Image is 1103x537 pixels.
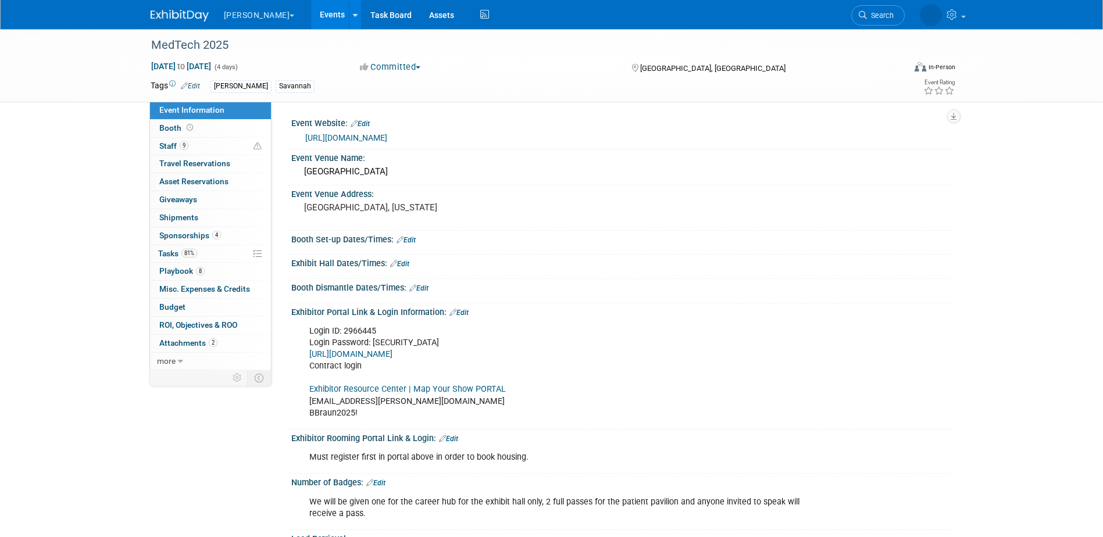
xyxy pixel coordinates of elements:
[276,80,315,92] div: Savannah
[147,35,887,56] div: MedTech 2025
[150,317,271,334] a: ROI, Objectives & ROO
[867,11,894,20] span: Search
[150,245,271,263] a: Tasks81%
[158,249,197,258] span: Tasks
[301,446,825,469] div: Must register first in portal above in order to book housing.
[159,141,188,151] span: Staff
[291,429,953,445] div: Exhibitor Rooming Portal Link & Login:
[181,82,200,90] a: Edit
[915,62,926,71] img: Format-Inperson.png
[150,353,271,370] a: more
[157,356,176,366] span: more
[159,231,221,240] span: Sponsorships
[176,62,187,71] span: to
[150,263,271,280] a: Playbook8
[291,279,953,294] div: Booth Dismantle Dates/Times:
[181,249,197,257] span: 81%
[159,284,250,293] span: Misc. Expenses & Credits
[159,123,195,133] span: Booth
[159,213,198,222] span: Shipments
[150,227,271,245] a: Sponsorships4
[254,141,262,152] span: Potential Scheduling Conflict -- at least one attendee is tagged in another overlapping event.
[210,80,272,92] div: [PERSON_NAME]
[213,63,238,71] span: (4 days)
[291,474,953,489] div: Number of Badges:
[159,105,224,114] span: Event Information
[150,281,271,298] a: Misc. Expenses & Credits
[209,338,217,347] span: 2
[159,302,185,312] span: Budget
[301,320,825,425] div: Login ID: 2966445 Login Password: [SECURITY_DATA] Contract login [EMAIL_ADDRESS][PERSON_NAME][DOM...
[291,185,953,200] div: Event Venue Address:
[150,335,271,352] a: Attachments2
[449,309,469,317] a: Edit
[212,231,221,239] span: 4
[291,231,953,246] div: Booth Set-up Dates/Times:
[150,138,271,155] a: Staff9
[150,102,271,119] a: Event Information
[180,141,188,150] span: 9
[159,195,197,204] span: Giveaways
[300,163,944,181] div: [GEOGRAPHIC_DATA]
[151,80,200,93] td: Tags
[150,173,271,191] a: Asset Reservations
[150,209,271,227] a: Shipments
[356,61,425,73] button: Committed
[291,303,953,318] div: Exhibitor Portal Link & Login Information:
[640,64,786,73] span: [GEOGRAPHIC_DATA], [GEOGRAPHIC_DATA]
[351,120,370,128] a: Edit
[920,4,942,26] img: Savannah Jones
[184,123,195,132] span: Booth not reserved yet
[304,202,554,213] pre: [GEOGRAPHIC_DATA], [US_STATE]
[928,63,955,71] div: In-Person
[227,370,248,385] td: Personalize Event Tab Strip
[366,479,385,487] a: Edit
[150,120,271,137] a: Booth
[159,320,237,330] span: ROI, Objectives & ROO
[159,177,229,186] span: Asset Reservations
[923,80,955,85] div: Event Rating
[851,5,905,26] a: Search
[397,236,416,244] a: Edit
[309,384,506,394] a: Exhibitor Resource Center | Map Your Show PORTAL
[151,61,212,71] span: [DATE] [DATE]
[151,10,209,22] img: ExhibitDay
[409,284,429,292] a: Edit
[159,338,217,348] span: Attachments
[301,491,825,525] div: We will be given one for the career hub for the exhibit hall only, 2 full passes for the patient ...
[291,114,953,130] div: Event Website:
[291,149,953,164] div: Event Venue Name:
[390,260,409,268] a: Edit
[196,267,205,275] span: 8
[159,159,230,168] span: Travel Reservations
[309,349,392,359] a: [URL][DOMAIN_NAME]
[439,435,458,443] a: Edit
[305,133,387,142] a: [URL][DOMAIN_NAME]
[291,255,953,270] div: Exhibit Hall Dates/Times:
[150,155,271,173] a: Travel Reservations
[150,299,271,316] a: Budget
[836,60,956,78] div: Event Format
[247,370,271,385] td: Toggle Event Tabs
[159,266,205,275] span: Playbook
[150,191,271,209] a: Giveaways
